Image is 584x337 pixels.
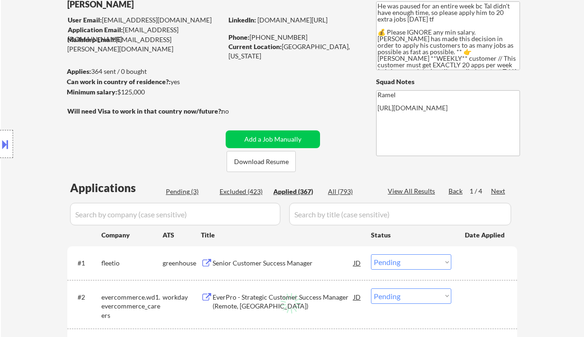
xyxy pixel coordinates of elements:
[213,293,354,311] div: EverPro - Strategic Customer Success Manager (Remote, [GEOGRAPHIC_DATA])
[228,42,361,60] div: [GEOGRAPHIC_DATA], [US_STATE]
[228,33,361,42] div: [PHONE_NUMBER]
[78,293,94,302] div: #2
[371,226,451,243] div: Status
[220,187,266,196] div: Excluded (423)
[68,26,123,34] strong: Application Email:
[465,230,506,240] div: Date Applied
[101,230,163,240] div: Company
[101,293,163,320] div: evercommerce.wd1.evercommerce_careers
[68,16,102,24] strong: User Email:
[388,186,438,196] div: View All Results
[67,36,116,43] strong: Mailslurp Email:
[449,186,463,196] div: Back
[163,230,201,240] div: ATS
[228,16,256,24] strong: LinkedIn:
[101,258,163,268] div: fleetio
[221,107,248,116] div: no
[470,186,491,196] div: 1 / 4
[213,258,354,268] div: Senior Customer Success Manager
[163,293,201,302] div: workday
[273,187,320,196] div: Applied (367)
[67,35,222,53] div: [EMAIL_ADDRESS][PERSON_NAME][DOMAIN_NAME]
[328,187,375,196] div: All (793)
[226,130,320,148] button: Add a Job Manually
[68,15,222,25] div: [EMAIL_ADDRESS][DOMAIN_NAME]
[78,258,94,268] div: #1
[70,203,280,225] input: Search by company (case sensitive)
[353,254,362,271] div: JD
[257,16,328,24] a: [DOMAIN_NAME][URL]
[289,203,511,225] input: Search by title (case sensitive)
[353,288,362,305] div: JD
[227,151,296,172] button: Download Resume
[228,33,249,41] strong: Phone:
[163,258,201,268] div: greenhouse
[228,43,282,50] strong: Current Location:
[201,230,362,240] div: Title
[68,25,222,43] div: [EMAIL_ADDRESS][DOMAIN_NAME]
[491,186,506,196] div: Next
[166,187,213,196] div: Pending (3)
[376,77,520,86] div: Squad Notes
